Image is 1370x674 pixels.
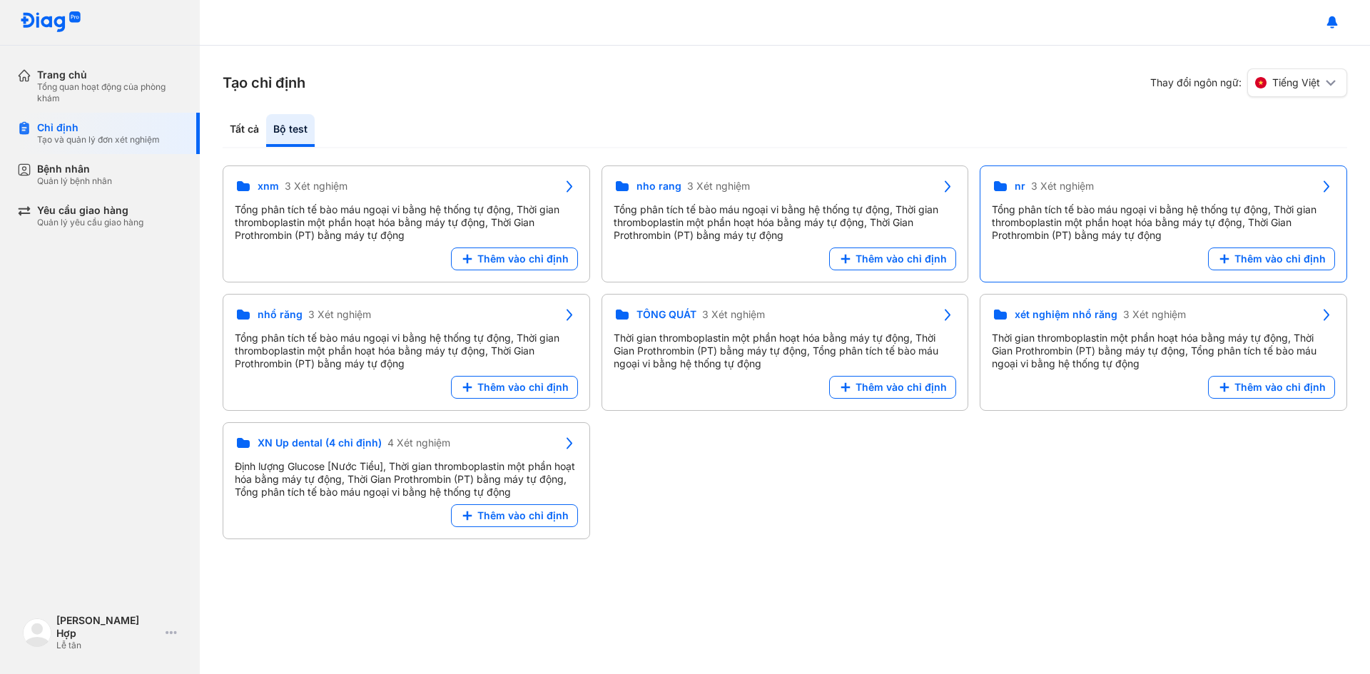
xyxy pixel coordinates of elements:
span: Thêm vào chỉ định [1234,252,1326,265]
div: Tổng phân tích tế bào máu ngoại vi bằng hệ thống tự động, Thời gian thromboplastin một phần hoạt ... [235,203,578,242]
span: xét nghiệm nhổ răng [1015,308,1117,321]
button: Thêm vào chỉ định [829,247,956,270]
div: Thời gian thromboplastin một phần hoạt hóa bằng máy tự động, Thời Gian Prothrombin (PT) bằng máy ... [614,332,957,370]
div: Lễ tân [56,640,160,651]
span: 3 Xét nghiệm [1123,308,1186,321]
div: Yêu cầu giao hàng [37,204,143,217]
button: Thêm vào chỉ định [451,376,578,399]
div: Bộ test [266,114,315,147]
h3: Tạo chỉ định [223,73,305,93]
span: 3 Xét nghiệm [687,180,750,193]
div: Thay đổi ngôn ngữ: [1150,68,1347,97]
span: Thêm vào chỉ định [856,252,947,265]
div: Tổng phân tích tế bào máu ngoại vi bằng hệ thống tự động, Thời gian thromboplastin một phần hoạt ... [992,203,1335,242]
span: Thêm vào chỉ định [477,252,569,265]
span: Thêm vào chỉ định [477,381,569,394]
span: 3 Xét nghiệm [702,308,765,321]
span: nhổ răng [258,308,303,321]
span: 3 Xét nghiệm [285,180,347,193]
div: Quản lý yêu cầu giao hàng [37,217,143,228]
div: Tổng phân tích tế bào máu ngoại vi bằng hệ thống tự động, Thời gian thromboplastin một phần hoạt ... [614,203,957,242]
div: Chỉ định [37,121,160,134]
span: 3 Xét nghiệm [1031,180,1094,193]
div: Thời gian thromboplastin một phần hoạt hóa bằng máy tự động, Thời Gian Prothrombin (PT) bằng máy ... [992,332,1335,370]
span: Thêm vào chỉ định [856,381,947,394]
span: TỔNG QUÁT [636,308,696,321]
span: nho rang [636,180,681,193]
span: 4 Xét nghiệm [387,436,450,449]
button: Thêm vào chỉ định [451,247,578,270]
span: nr [1015,180,1025,193]
span: Thêm vào chỉ định [477,509,569,522]
img: logo [20,11,81,34]
button: Thêm vào chỉ định [1208,247,1335,270]
button: Thêm vào chỉ định [829,376,956,399]
span: XN Up dental (4 chỉ định) [258,436,382,449]
span: Thêm vào chỉ định [1234,381,1326,394]
div: Định lượng Glucose [Nước Tiểu], Thời gian thromboplastin một phần hoạt hóa bằng máy tự động, Thời... [235,460,578,499]
div: Bệnh nhân [37,163,112,175]
button: Thêm vào chỉ định [1208,376,1335,399]
div: Quản lý bệnh nhân [37,175,112,187]
div: Tổng phân tích tế bào máu ngoại vi bằng hệ thống tự động, Thời gian thromboplastin một phần hoạt ... [235,332,578,370]
button: Thêm vào chỉ định [451,504,578,527]
div: Tổng quan hoạt động của phòng khám [37,81,183,104]
div: [PERSON_NAME] Hợp [56,614,160,640]
span: 3 Xét nghiệm [308,308,371,321]
div: Tạo và quản lý đơn xét nghiệm [37,134,160,145]
img: logo [23,618,51,647]
span: xnm [258,180,279,193]
div: Trang chủ [37,68,183,81]
div: Tất cả [223,114,266,147]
